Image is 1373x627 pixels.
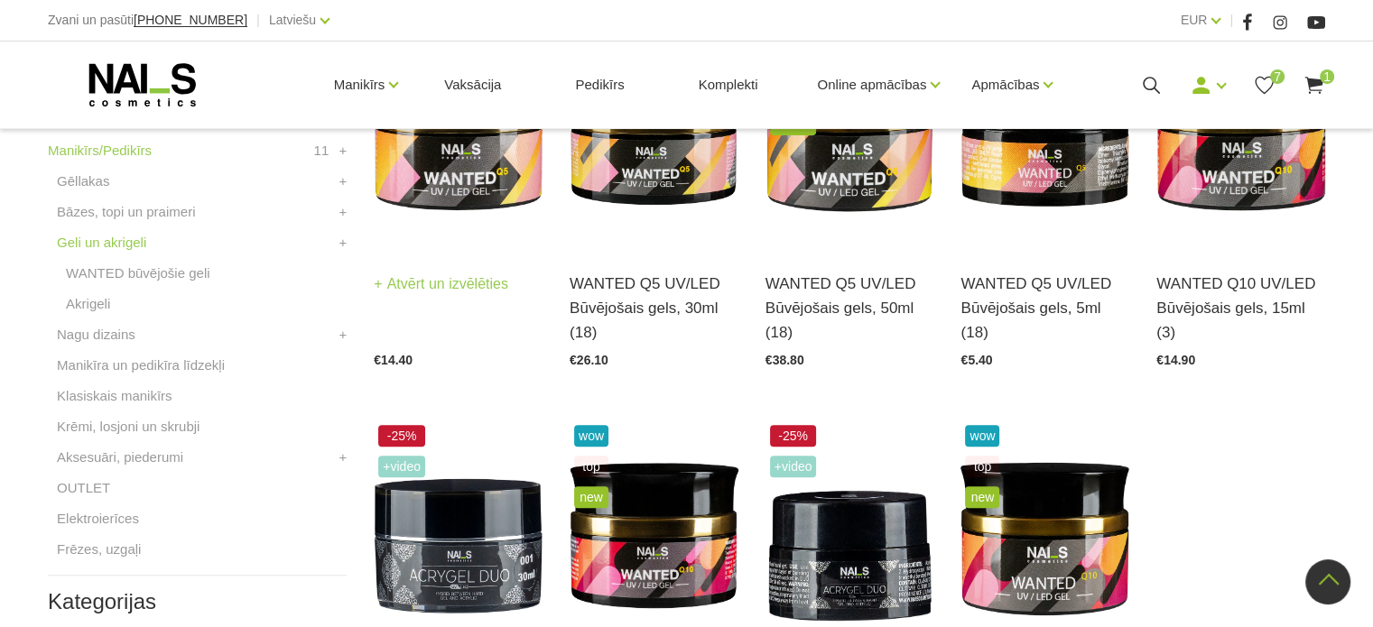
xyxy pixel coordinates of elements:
[965,486,999,508] span: new
[574,425,608,447] span: wow
[57,171,109,192] a: Gēllakas
[971,49,1039,121] a: Apmācības
[48,140,152,161] a: Manikīrs/Pedikīrs
[765,17,934,249] img: Gels WANTED NAILS cosmetics tehniķu komanda ir radījusi gelu, kas ilgi jau ir katra meistara mekl...
[374,272,508,297] a: Atvērt un izvēlēties
[48,590,347,613] h2: Kategorijas
[66,293,110,315] a: Akrigeli
[57,539,141,560] a: Frēzes, uzgaļi
[339,171,348,192] a: +
[1181,9,1208,31] a: EUR
[765,272,934,346] a: WANTED Q5 UV/LED Būvējošais gels, 50ml (18)
[57,477,110,499] a: OUTLET
[561,41,638,128] a: Pedikīrs
[574,486,608,508] span: new
[1303,74,1325,97] a: 1
[770,456,817,477] span: +Video
[765,353,804,367] span: €38.80
[57,232,146,254] a: Geli un akrigeli
[374,17,543,249] img: Gels WANTED NAILS cosmetics tehniķu komanda ir radījusi gelu, kas ilgi jau ir katra meistara mekl...
[378,456,425,477] span: +Video
[57,201,195,223] a: Bāzes, topi un praimeri
[134,14,247,27] a: [PHONE_NUMBER]
[66,263,210,284] a: WANTED būvējošie geli
[965,425,999,447] span: wow
[684,41,773,128] a: Komplekti
[374,353,413,367] span: €14.40
[57,385,172,407] a: Klasiskais manikīrs
[770,425,817,447] span: -25%
[1156,353,1195,367] span: €14.90
[1253,74,1276,97] a: 7
[1156,272,1325,346] a: WANTED Q10 UV/LED Būvējošais gels, 15ml (3)
[430,41,515,128] a: Vaksācija
[1320,69,1334,84] span: 1
[314,140,329,161] span: 11
[57,355,225,376] a: Manikīra un pedikīra līdzekļi
[57,416,199,438] a: Krēmi, losjoni un skrubji
[334,49,385,121] a: Manikīrs
[256,9,260,32] span: |
[960,17,1129,249] img: Gels WANTED NAILS cosmetics tehniķu komanda ir radījusi gelu, kas ilgi jau ir katra meistara mekl...
[574,456,608,477] span: top
[570,17,738,249] img: Gels WANTED NAILS cosmetics tehniķu komanda ir radījusi gelu, kas ilgi jau ir katra meistara mekl...
[965,456,999,477] span: top
[57,324,135,346] a: Nagu dizains
[339,140,348,161] a: +
[134,13,247,27] span: [PHONE_NUMBER]
[339,201,348,223] a: +
[1156,17,1325,249] img: Gels WANTED NAILS cosmetics tehniķu komanda ir radījusi gelu, kas ilgi jau ir katra meistara mekl...
[339,324,348,346] a: +
[48,9,247,32] div: Zvani un pasūti
[269,9,316,31] a: Latviešu
[1270,69,1285,84] span: 7
[57,447,183,468] a: Aksesuāri, piederumi
[1229,9,1233,32] span: |
[960,272,1129,346] a: WANTED Q5 UV/LED Būvējošais gels, 5ml (18)
[57,508,139,530] a: Elektroierīces
[570,272,738,346] a: WANTED Q5 UV/LED Būvējošais gels, 30ml (18)
[339,447,348,468] a: +
[960,353,992,367] span: €5.40
[378,425,425,447] span: -25%
[570,353,608,367] span: €26.10
[817,49,926,121] a: Online apmācības
[339,232,348,254] a: +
